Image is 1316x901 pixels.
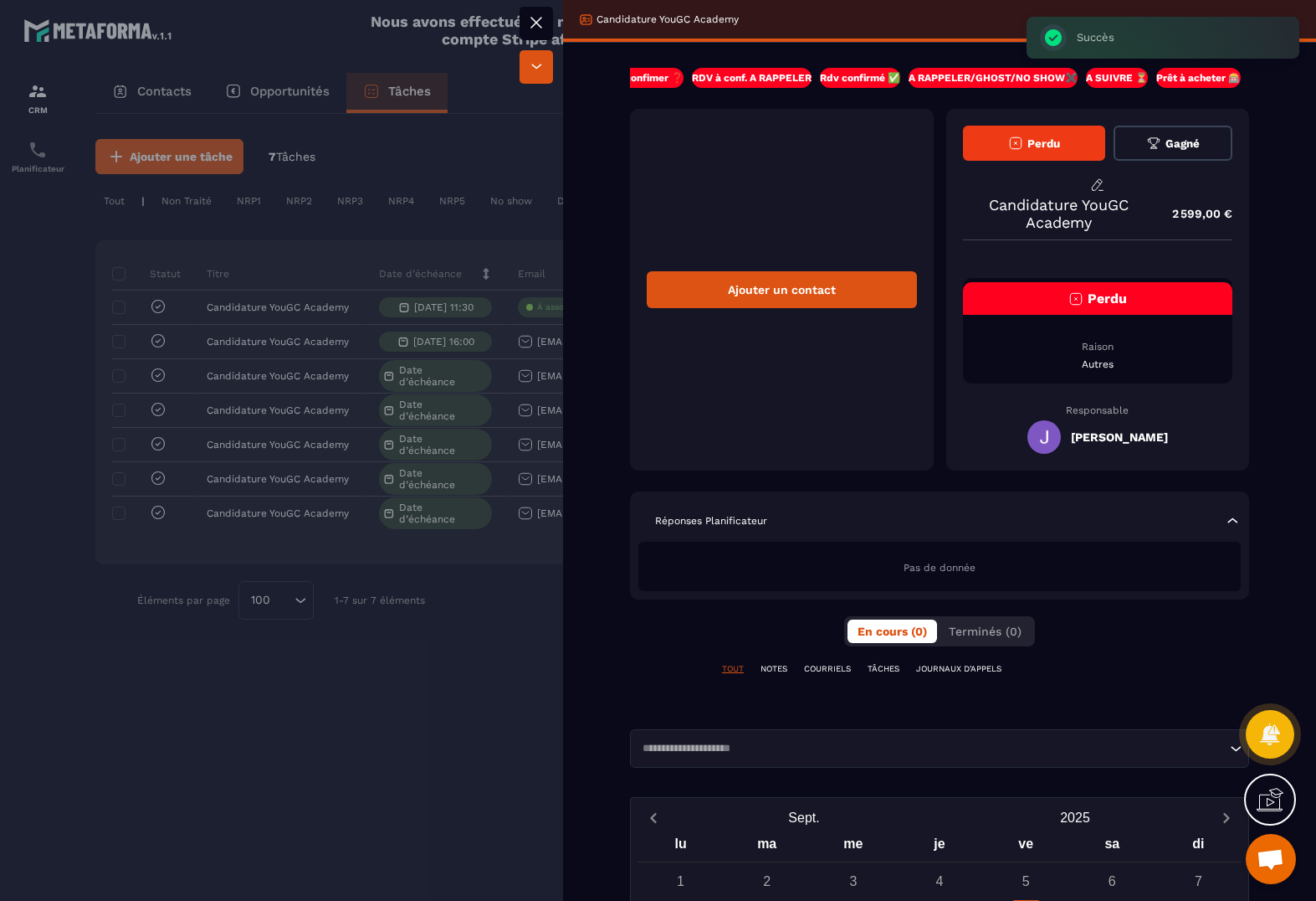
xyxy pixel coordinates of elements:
[1156,71,1241,85] p: Prêt à acheter 🎰
[1071,430,1168,444] h5: [PERSON_NAME]
[1088,291,1127,306] span: Perdu
[752,867,781,896] div: 2
[1027,137,1060,150] span: Perdu
[963,404,1233,416] p: Responsable
[939,620,1032,643] button: Terminés (0)
[638,832,724,862] div: lu
[847,620,937,643] button: En cours (0)
[1155,832,1242,862] div: di
[820,71,900,85] p: Rdv confirmé ✅
[1098,867,1127,896] div: 6
[858,625,927,638] span: En cours (0)
[949,625,1022,638] span: Terminés (0)
[647,271,917,308] div: Ajouter un contact
[1211,806,1242,829] button: Next month
[666,867,695,896] div: 1
[655,514,767,528] p: Réponses Planificateur
[810,832,896,862] div: me
[804,663,851,675] p: COURRIELS
[868,663,899,675] p: TÂCHES
[760,663,787,675] p: NOTES
[963,196,1156,231] p: Candidature YouGC Academy
[940,803,1211,832] button: Open years overlay
[1165,137,1200,150] span: Gagné
[668,803,940,832] button: Open months overlay
[838,867,868,896] div: 3
[916,663,1001,675] p: JOURNAUX D'APPELS
[963,126,1105,161] button: Perdu
[724,832,810,862] div: ma
[637,740,1226,757] input: Search for option
[1086,71,1148,85] p: A SUIVRE ⏳
[983,832,1069,862] div: ve
[638,806,668,829] button: Previous month
[1011,867,1041,896] div: 5
[904,562,975,574] span: Pas de donnée
[597,13,739,26] p: Candidature YouGC Academy
[1246,834,1296,884] div: Ouvrir le chat
[909,71,1078,85] p: A RAPPELER/GHOST/NO SHOW✖️
[1114,126,1232,161] button: Gagné
[924,867,954,896] div: 4
[1184,867,1213,896] div: 7
[1069,832,1155,862] div: sa
[722,663,744,675] p: TOUT
[963,340,1233,353] p: Raison
[692,71,812,85] p: RDV à conf. A RAPPELER
[630,729,1249,768] div: Search for option
[963,358,1233,371] p: Autres
[593,71,684,85] p: RDV à confimer ❓
[896,832,982,862] div: je
[1155,198,1232,230] p: 2 599,00 €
